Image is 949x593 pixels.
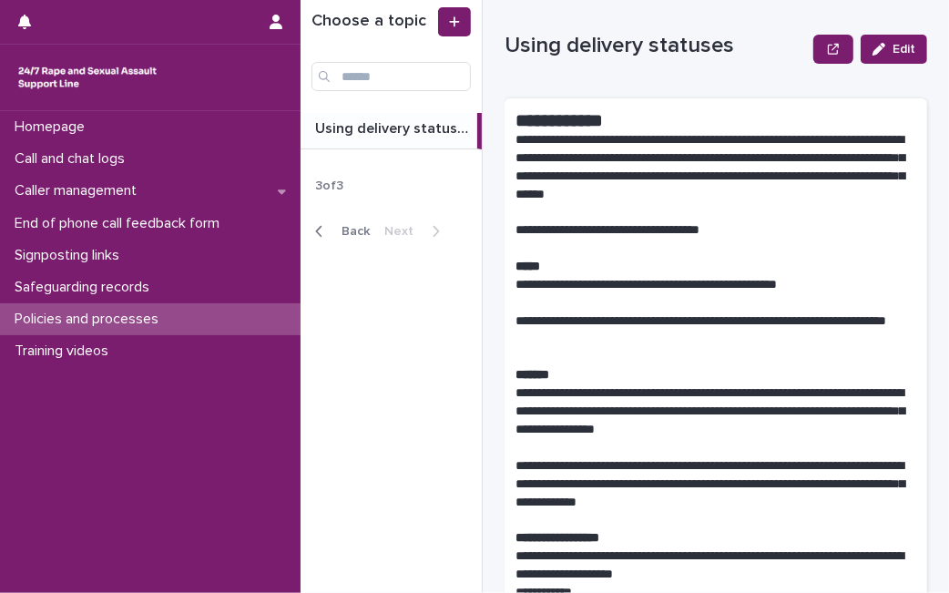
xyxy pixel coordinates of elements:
span: Next [384,225,424,238]
p: Safeguarding records [7,279,164,296]
p: Policies and processes [7,311,173,328]
p: Caller management [7,182,151,199]
button: Next [377,223,454,240]
button: Back [301,223,377,240]
a: Using delivery statusesUsing delivery statuses [301,113,482,149]
p: 3 of 3 [301,164,358,209]
p: Signposting links [7,247,134,264]
span: Edit [893,43,915,56]
p: End of phone call feedback form [7,215,234,232]
img: rhQMoQhaT3yELyF149Cw [15,59,160,96]
p: Training videos [7,343,123,360]
p: Homepage [7,118,99,136]
h1: Choose a topic [311,12,434,32]
p: Using delivery statuses [505,33,806,59]
p: Call and chat logs [7,150,139,168]
p: Using delivery statuses [315,117,474,138]
span: Back [331,225,370,238]
button: Edit [861,35,927,64]
input: Search [311,62,471,91]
